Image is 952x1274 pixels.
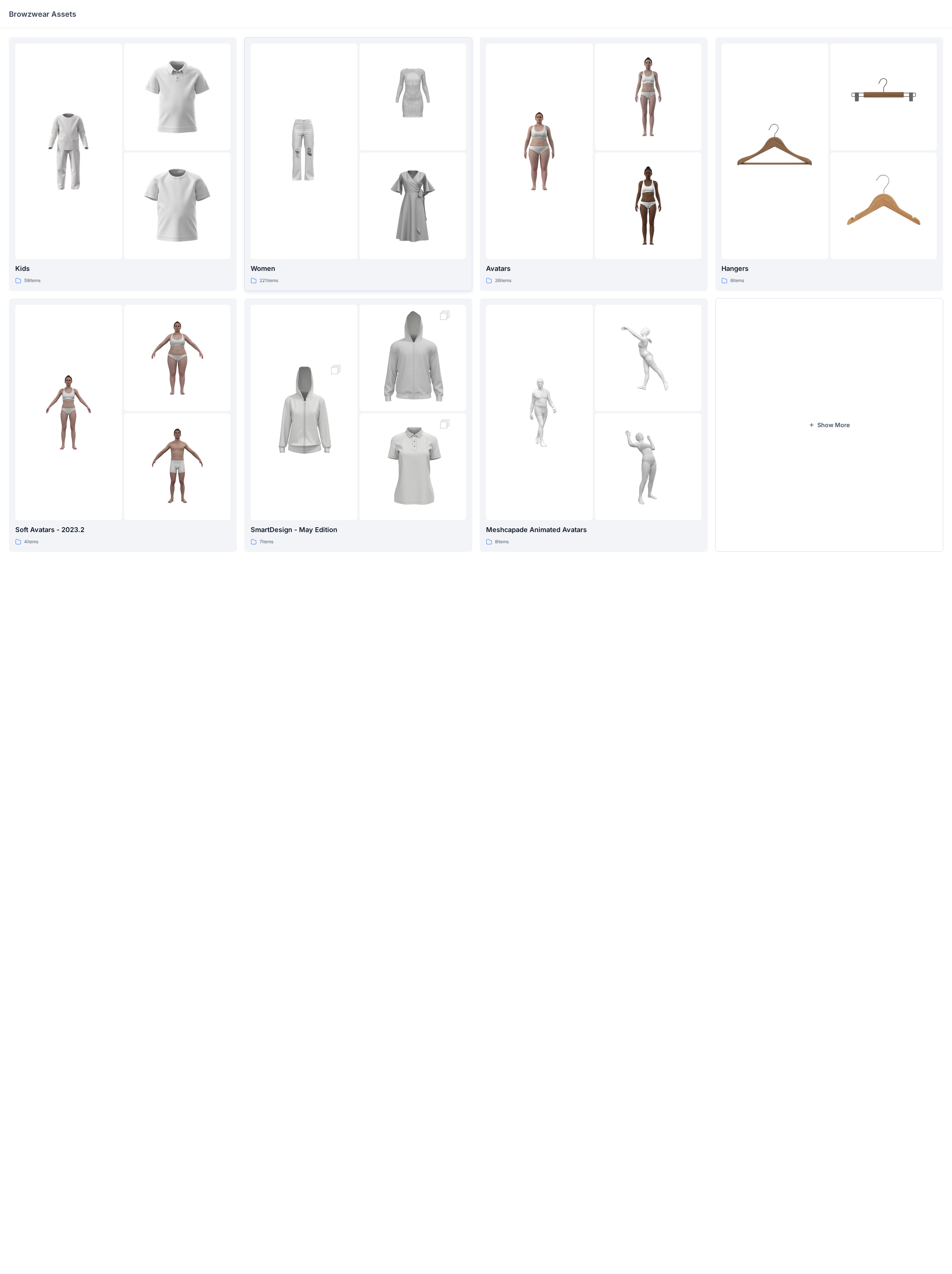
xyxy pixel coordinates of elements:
[843,56,924,138] img: folder 2
[136,317,218,399] img: folder 2
[372,405,454,528] img: folder 3
[24,538,38,546] p: 4 items
[136,56,218,138] img: folder 2
[607,56,689,138] img: folder 2
[498,371,580,453] img: folder 1
[480,298,708,552] a: folder 1folder 2folder 3Meshcapade Animated Avatars8items
[372,297,454,419] img: folder 2
[260,277,278,285] p: 221 items
[495,538,509,546] p: 8 items
[263,351,345,474] img: folder 1
[486,525,701,535] p: Meshcapade Animated Avatars
[28,111,109,192] img: folder 1
[244,37,472,291] a: folder 1folder 2folder 3Women221items
[260,538,273,546] p: 7 items
[715,37,943,291] a: folder 1folder 2folder 3Hangers6items
[251,263,466,274] p: Women
[498,111,580,192] img: folder 1
[607,317,689,399] img: folder 2
[730,277,744,285] p: 6 items
[9,298,237,552] a: folder 1folder 2folder 3Soft Avatars - 2023.24items
[263,111,345,192] img: folder 1
[9,37,237,291] a: folder 1folder 2folder 3Kids59items
[486,263,701,274] p: Avatars
[607,165,689,247] img: folder 3
[244,298,472,552] a: folder 1folder 2folder 3SmartDesign - May Edition7items
[734,111,816,192] img: folder 1
[372,56,454,138] img: folder 2
[15,263,231,274] p: Kids
[715,298,943,552] button: Show More
[9,9,76,19] p: Browzwear Assets
[28,371,109,453] img: folder 1
[480,37,708,291] a: folder 1folder 2folder 3Avatars26items
[136,426,218,508] img: folder 3
[721,263,937,274] p: Hangers
[251,525,466,535] p: SmartDesign - May Edition
[15,525,231,535] p: Soft Avatars - 2023.2
[607,426,689,508] img: folder 3
[495,277,511,285] p: 26 items
[24,277,41,285] p: 59 items
[136,165,218,247] img: folder 3
[372,165,454,247] img: folder 3
[843,165,924,247] img: folder 3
